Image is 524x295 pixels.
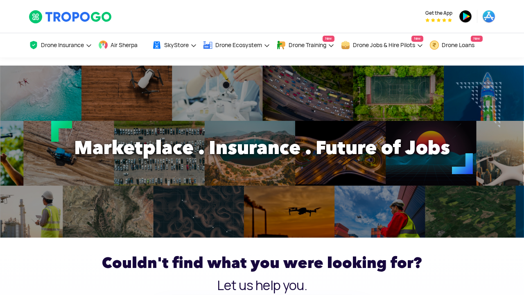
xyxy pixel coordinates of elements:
span: Drone Ecosystem [215,42,262,48]
h2: Couldn't find what you were looking for? [29,251,495,275]
a: Drone Insurance [29,33,92,57]
span: Drone Loans [442,42,474,48]
span: Drone Jobs & Hire Pilots [353,42,415,48]
a: SkyStore [152,33,197,57]
span: New [323,36,334,42]
img: ic_playstore.png [459,10,472,23]
h1: Marketplace . Insurance . Future of Jobs [23,131,501,164]
span: Air Sherpa [111,42,138,48]
img: App Raking [425,18,452,22]
a: Drone Ecosystem [203,33,270,57]
span: Get the App [425,10,452,16]
a: Air Sherpa [98,33,146,57]
span: New [471,36,483,42]
img: ic_appstore.png [482,10,495,23]
a: Drone Jobs & Hire PilotsNew [341,33,423,57]
span: New [411,36,423,42]
img: TropoGo Logo [29,10,113,24]
a: Drone LoansNew [429,33,483,57]
span: SkyStore [164,42,189,48]
span: Drone Training [289,42,326,48]
a: Drone TrainingNew [276,33,334,57]
h3: Let us help you. [29,279,495,292]
span: Drone Insurance [41,42,84,48]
